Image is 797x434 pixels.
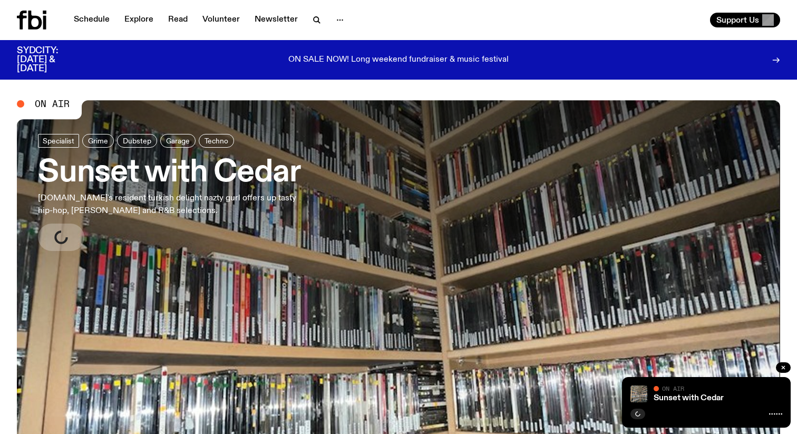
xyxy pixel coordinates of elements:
[196,13,246,27] a: Volunteer
[17,46,84,73] h3: SYDCITY: [DATE] & [DATE]
[118,13,160,27] a: Explore
[88,137,108,144] span: Grime
[160,134,196,148] a: Garage
[38,134,308,251] a: Sunset with Cedar[DOMAIN_NAME]'s resident turkish delight nazty gurl offers up tasty hip-hop, [PE...
[654,394,724,402] a: Sunset with Cedar
[43,137,74,144] span: Specialist
[38,192,308,217] p: [DOMAIN_NAME]'s resident turkish delight nazty gurl offers up tasty hip-hop, [PERSON_NAME] and R&...
[38,134,79,148] a: Specialist
[162,13,194,27] a: Read
[117,134,157,148] a: Dubstep
[710,13,780,27] button: Support Us
[248,13,304,27] a: Newsletter
[123,137,151,144] span: Dubstep
[205,137,228,144] span: Techno
[662,385,684,392] span: On Air
[630,385,647,402] img: A corner shot of the fbi music library
[288,55,509,65] p: ON SALE NOW! Long weekend fundraiser & music festival
[35,99,70,109] span: On Air
[38,158,308,188] h3: Sunset with Cedar
[67,13,116,27] a: Schedule
[199,134,234,148] a: Techno
[82,134,114,148] a: Grime
[716,15,759,25] span: Support Us
[166,137,190,144] span: Garage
